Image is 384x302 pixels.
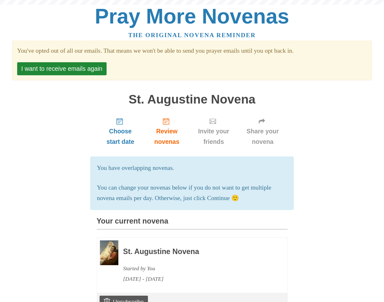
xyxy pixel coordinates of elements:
[95,4,289,28] a: Pray More Novenas
[128,32,256,38] a: The original novena reminder
[97,93,288,106] h1: St. Augustine Novena
[123,263,270,274] div: Started by You
[103,126,138,147] span: Choose start date
[244,126,281,147] span: Share your novena
[238,112,288,150] a: Share your novena
[17,46,367,56] section: You've opted out of all our emails. That means we won't be able to send you prayer emails until y...
[97,217,288,230] h3: Your current novena
[97,183,287,204] p: You can change your novenas below if you do not want to get multiple novena emails per day. Other...
[100,240,118,265] img: Novena image
[196,126,232,147] span: Invite your friends
[17,62,107,75] button: I want to receive emails again
[97,163,287,173] p: You have overlapping novenas.
[150,126,183,147] span: Review novenas
[123,274,270,284] div: [DATE] - [DATE]
[123,248,270,256] h3: St. Augustine Novena
[190,112,238,150] a: Invite your friends
[97,112,144,150] a: Choose start date
[144,112,189,150] a: Review novenas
